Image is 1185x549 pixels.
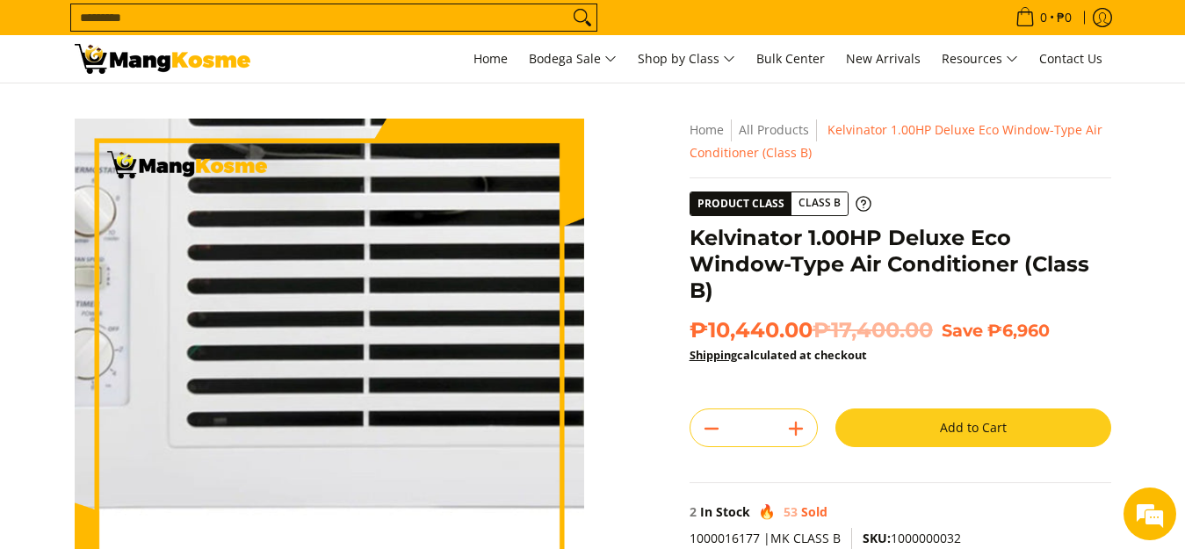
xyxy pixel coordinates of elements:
[75,44,250,74] img: Kelvinator Eco HE: Window Type Aircon 1.00 HP - Class B l Mang Kosme
[863,530,891,546] span: SKU:
[942,48,1018,70] span: Resources
[987,320,1050,341] span: ₱6,960
[1010,8,1077,27] span: •
[690,503,697,520] span: 2
[690,347,737,363] a: Shipping
[638,48,735,70] span: Shop by Class
[465,35,517,83] a: Home
[1039,50,1102,67] span: Contact Us
[690,121,1102,161] span: Kelvinator 1.00HP Deluxe Eco Window-Type Air Conditioner (Class B)
[835,408,1111,447] button: Add to Cart
[690,119,1111,164] nav: Breadcrumbs
[629,35,744,83] a: Shop by Class
[748,35,834,83] a: Bulk Center
[756,50,825,67] span: Bulk Center
[690,225,1111,304] h1: Kelvinator 1.00HP Deluxe Eco Window-Type Air Conditioner (Class B)
[863,530,961,546] span: 1000000032
[1030,35,1111,83] a: Contact Us
[690,317,933,343] span: ₱10,440.00
[801,503,827,520] span: Sold
[268,35,1111,83] nav: Main Menu
[837,35,929,83] a: New Arrivals
[473,50,508,67] span: Home
[529,48,617,70] span: Bodega Sale
[690,121,724,138] a: Home
[568,4,596,31] button: Search
[690,192,791,215] span: Product Class
[942,320,983,341] span: Save
[775,415,817,443] button: Add
[700,503,750,520] span: In Stock
[846,50,921,67] span: New Arrivals
[813,317,933,343] del: ₱17,400.00
[1054,11,1074,24] span: ₱0
[1037,11,1050,24] span: 0
[784,503,798,520] span: 53
[791,192,848,214] span: Class B
[690,415,733,443] button: Subtract
[690,347,867,363] strong: calculated at checkout
[690,191,871,216] a: Product Class Class B
[520,35,625,83] a: Bodega Sale
[739,121,809,138] a: All Products
[933,35,1027,83] a: Resources
[690,530,841,546] span: 1000016177 |MK CLASS B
